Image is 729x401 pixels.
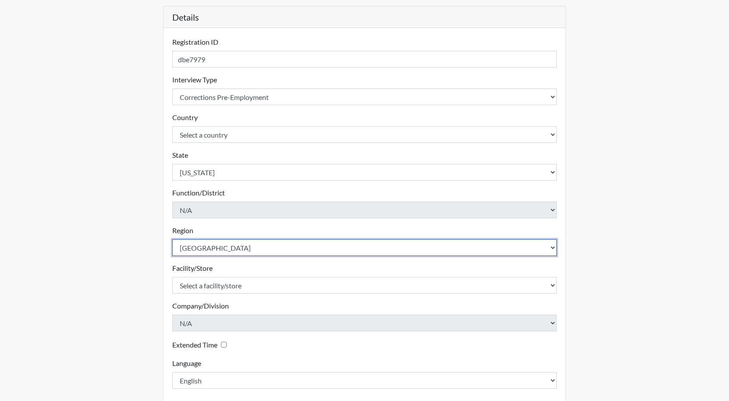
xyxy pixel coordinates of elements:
[172,188,225,198] label: Function/District
[172,51,557,67] input: Insert a Registration ID, which needs to be a unique alphanumeric value for each interviewee
[164,7,566,28] h5: Details
[172,338,230,351] div: Checking this box will provide the interviewee with an accomodation of extra time to answer each ...
[172,112,198,123] label: Country
[172,75,217,85] label: Interview Type
[172,225,193,236] label: Region
[172,340,217,350] label: Extended Time
[172,263,213,273] label: Facility/Store
[172,358,201,369] label: Language
[172,150,188,160] label: State
[172,37,218,47] label: Registration ID
[172,301,229,311] label: Company/Division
